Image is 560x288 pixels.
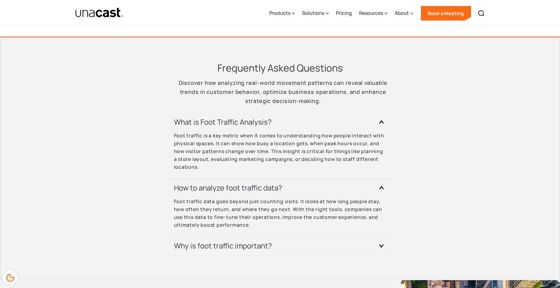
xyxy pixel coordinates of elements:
div: Cookie Preferences [3,270,17,285]
a: home [75,8,124,18]
h3: What is Foot Traffic Analysis? [174,117,272,127]
p: Foot traffic data goes beyond just counting visits. It looks at how long people stay, how often t... [174,197,386,229]
p: Discover how analyzing real-world movement patterns can reveal valuable trends in customer behavi... [167,78,393,105]
div: About [395,1,413,26]
div: Resources [359,1,388,26]
h3: Why is foot traffic important? [174,241,272,251]
div: Products [269,1,295,26]
p: Foot traffic is a key metric when it comes to understanding how people interact with physical spa... [174,132,386,171]
a: Book a Meeting [421,6,471,21]
div: Solutions [302,9,324,17]
div: Resources [359,9,383,17]
div: Solutions [302,1,329,26]
img: Unacast text logo [75,8,124,18]
a: Pricing [336,1,352,26]
h3: Frequently Asked Questions [217,61,343,75]
div: About [395,9,409,17]
h3: How to analyze foot traffic data? [174,183,282,193]
div: Products [269,9,290,17]
img: Search icon [478,10,485,17]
